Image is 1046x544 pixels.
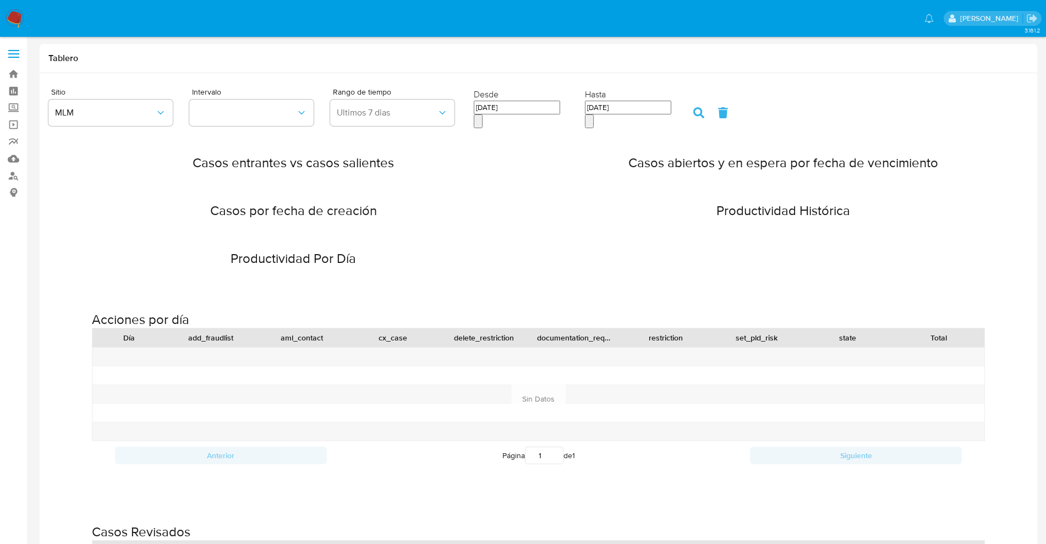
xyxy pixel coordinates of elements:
[192,88,333,96] span: Intervalo
[173,332,248,343] div: add_fraudlist
[474,88,499,100] label: Desde
[264,332,339,343] div: aml_contact
[960,13,1022,24] p: yael.arizperojo@mercadolibre.com.mx
[750,447,962,464] button: Siguiente
[97,250,489,267] h2: Productividad Por Día
[901,332,977,343] div: Total
[924,14,934,23] a: Notificaciones
[572,450,575,461] span: 1
[1026,13,1038,24] a: Salir
[92,524,985,540] h2: Casos Revisados
[48,100,173,126] button: MLM
[92,311,985,328] h2: Acciones por día
[337,107,437,118] span: Ultimos 7 dias
[585,88,606,100] label: Hasta
[48,53,1028,64] h1: Tablero
[810,332,885,343] div: state
[97,155,489,171] h2: Casos entrantes vs casos salientes
[537,332,612,343] div: documentation_requested
[628,332,703,343] div: restriction
[588,202,979,219] h2: Productividad Histórica
[100,332,157,343] div: Día
[333,88,474,96] span: Rango de tiempo
[115,447,327,464] button: Anterior
[97,202,489,219] h2: Casos por fecha de creación
[719,332,795,343] div: set_pld_risk
[446,332,522,343] div: delete_restriction
[55,107,155,118] span: MLM
[330,100,454,126] button: Ultimos 7 dias
[588,155,979,171] h2: Casos abiertos y en espera por fecha de vencimiento
[51,88,192,96] span: Sitio
[502,447,575,464] span: Página de
[355,332,430,343] div: cx_case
